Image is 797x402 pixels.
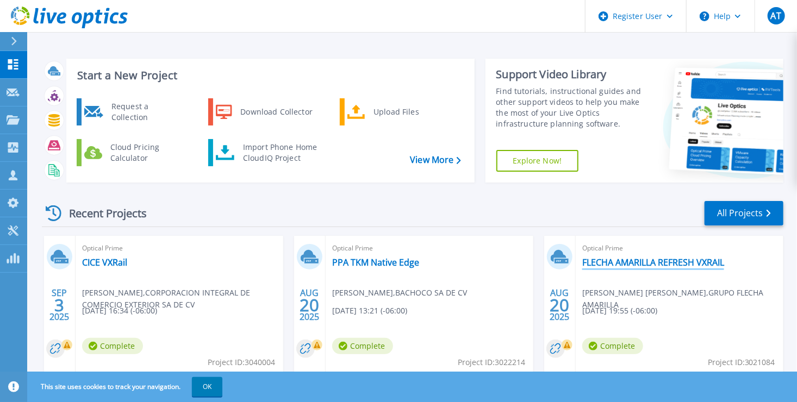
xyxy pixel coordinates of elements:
a: Upload Files [340,98,451,125]
a: FLECHA AMARILLA REFRESH VXRAIL [582,257,724,268]
span: This site uses cookies to track your navigation. [30,377,222,397]
span: Complete [582,338,643,354]
span: [DATE] 13:21 (-06:00) [332,305,407,317]
span: Complete [332,338,393,354]
div: Cloud Pricing Calculator [105,142,185,164]
span: Project ID: 3040004 [208,356,275,368]
span: [DATE] 16:34 (-06:00) [82,305,157,317]
span: [DATE] 19:55 (-06:00) [582,305,657,317]
span: 20 [300,300,319,310]
span: 20 [550,300,569,310]
span: Optical Prime [82,242,277,254]
span: [PERSON_NAME] [PERSON_NAME] , GRUPO FLECHA AMARILLA [582,287,783,311]
span: Optical Prime [582,242,777,254]
a: All Projects [705,201,783,225]
div: Support Video Library [496,67,645,81]
div: Request a Collection [106,101,185,123]
div: Recent Projects [42,200,161,227]
a: Explore Now! [496,150,579,172]
a: Request a Collection [77,98,188,125]
span: AT [771,11,781,20]
div: Upload Files [368,101,449,123]
div: AUG 2025 [549,285,570,325]
div: Import Phone Home CloudIQ Project [238,142,322,164]
a: View More [410,155,460,165]
a: PPA TKM Native Edge [332,257,419,268]
span: 3 [54,300,64,310]
span: [PERSON_NAME] , CORPORACION INTEGRAL DE COMERCIO EXTERIOR SA DE CV [82,287,283,311]
div: SEP 2025 [49,285,70,325]
span: Project ID: 3022214 [458,356,525,368]
div: AUG 2025 [299,285,320,325]
a: CICE VXRail [82,257,127,268]
span: [PERSON_NAME] , BACHOCO SA DE CV [332,287,467,299]
div: Find tutorials, instructional guides and other support videos to help you make the most of your L... [496,86,645,129]
h3: Start a New Project [77,70,460,81]
div: Download Collector [235,101,317,123]
button: OK [192,377,222,397]
span: Optical Prime [332,242,527,254]
a: Cloud Pricing Calculator [77,139,188,166]
span: Project ID: 3021084 [708,356,775,368]
span: Complete [82,338,143,354]
a: Download Collector [208,98,320,125]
